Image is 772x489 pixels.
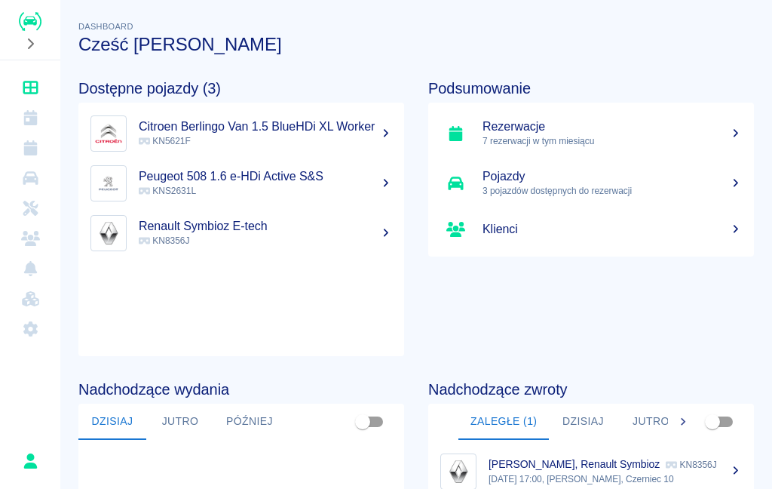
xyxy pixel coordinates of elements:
a: ImageRenault Symbioz E-tech KN8356J [78,208,404,258]
a: Serwisy [6,193,54,223]
img: Image [94,169,123,198]
h4: Nadchodzące wydania [78,380,404,398]
button: Później [214,404,285,440]
h3: Cześć [PERSON_NAME] [78,34,754,55]
a: Dashboard [6,72,54,103]
a: Powiadomienia [6,254,54,284]
button: Zaległe (1) [458,404,549,440]
a: ImagePeugeot 508 1.6 e-HDi Active S&S KNS2631L [78,158,404,208]
h5: Peugeot 508 1.6 e-HDi Active S&S [139,169,392,184]
img: Renthelp [19,12,41,31]
p: 7 rezerwacji w tym miesiącu [482,134,742,148]
span: KN5621F [139,136,191,146]
a: Klienci [428,208,754,251]
h4: Nadchodzące zwroty [428,380,754,398]
h5: Citroen Berlingo Van 1.5 BlueHDi XL Worker [139,119,392,134]
h5: Renault Symbioz E-tech [139,219,392,234]
a: Ustawienia [6,314,54,344]
a: Klienci [6,223,54,254]
h5: Rezerwacje [482,119,742,134]
a: Kalendarz [6,103,54,133]
img: Image [444,457,473,486]
p: KN8356J [666,460,716,470]
h4: Podsumowanie [428,79,754,97]
a: Widget WWW [6,284,54,314]
button: Karol Klag [14,445,46,477]
p: 3 pojazdów dostępnych do rezerwacji [482,184,742,198]
span: Pokaż przypisane tylko do mnie [698,407,727,436]
h4: Dostępne pojazdy (3) [78,79,404,97]
button: Dzisiaj [78,404,146,440]
a: Rezerwacje7 rezerwacji w tym miesiącu [428,109,754,158]
button: Jutro [146,404,214,440]
button: Dzisiaj [549,404,617,440]
a: Pojazdy3 pojazdów dostępnych do rezerwacji [428,158,754,208]
a: Flota [6,163,54,193]
p: [DATE] 17:00, [PERSON_NAME], Czerniec 10 [489,472,742,486]
span: Pokaż przypisane tylko do mnie [348,407,377,436]
img: Image [94,219,123,248]
span: KNS2631L [139,186,196,196]
p: [PERSON_NAME], Renault Symbioz [489,458,660,470]
h5: Klienci [482,222,742,237]
button: Rozwiń nawigację [19,34,41,54]
img: Image [94,119,123,148]
a: Rezerwacje [6,133,54,163]
button: Jutro [617,404,685,440]
h5: Pojazdy [482,169,742,184]
span: Dashboard [78,22,133,31]
a: ImageCitroen Berlingo Van 1.5 BlueHDi XL Worker KN5621F [78,109,404,158]
span: KN8356J [139,235,189,246]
